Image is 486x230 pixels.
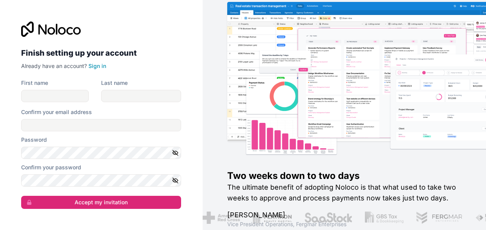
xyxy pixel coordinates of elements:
input: Email address [21,119,181,131]
input: Password [21,147,181,159]
h2: Finish setting up your account [21,46,181,60]
label: First name [21,79,48,87]
label: Confirm your password [21,164,81,171]
h2: The ultimate benefit of adopting Noloco is that what used to take two weeks to approve and proces... [227,182,461,204]
h1: Vice President Operations , Fergmar Enterprises [227,220,461,228]
input: family-name [101,90,181,102]
h1: Two weeks down to two days [227,170,461,182]
h1: [PERSON_NAME] [227,210,461,220]
span: Already have an account? [21,63,87,69]
label: Password [21,136,47,144]
img: /assets/american-red-cross-BAupjrZR.png [203,212,240,224]
a: Sign in [88,63,106,69]
button: Accept my invitation [21,196,181,209]
label: Confirm your email address [21,108,92,116]
label: Last name [101,79,128,87]
input: Confirm password [21,174,181,187]
input: given-name [21,90,89,102]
